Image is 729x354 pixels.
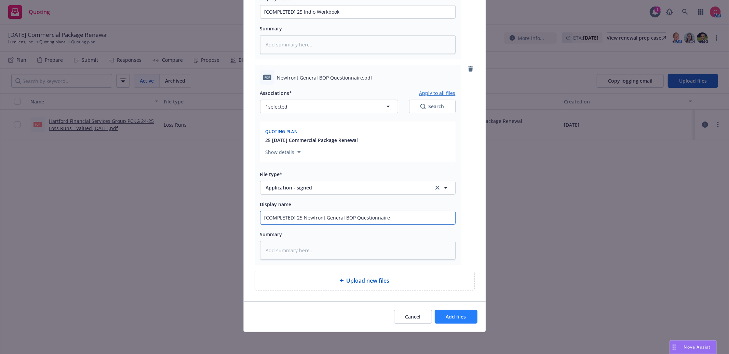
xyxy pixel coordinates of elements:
span: File type* [260,171,283,178]
button: 25 [DATE] Commercial Package Renewal [266,137,358,144]
span: Newfront General BOP Questionnaire.pdf [277,74,373,81]
span: Summary [260,231,282,238]
span: Upload new files [347,277,390,285]
button: Application - signedclear selection [260,181,456,195]
button: Nova Assist [670,340,717,354]
span: Display name [260,201,292,208]
div: Drag to move [670,341,678,354]
div: Upload new files [255,271,475,291]
span: pdf [263,75,271,80]
a: remove [467,65,475,73]
button: 1selected [260,100,398,113]
button: Add files [435,310,477,324]
div: Search [420,103,444,110]
span: Summary [260,25,282,32]
span: Application - signed [266,184,424,191]
input: Add display name here... [260,5,455,18]
button: Cancel [394,310,432,324]
span: Quoting plan [266,129,298,134]
svg: Search [420,104,426,109]
button: Apply to all files [419,89,456,97]
a: clear selection [433,184,442,192]
span: Nova Assist [684,344,711,350]
span: Add files [446,313,466,320]
span: Cancel [405,313,421,320]
button: Show details [263,148,303,156]
span: 1 selected [266,103,288,110]
button: SearchSearch [409,100,456,113]
span: Associations* [260,90,292,96]
input: Add display name here... [260,211,455,224]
